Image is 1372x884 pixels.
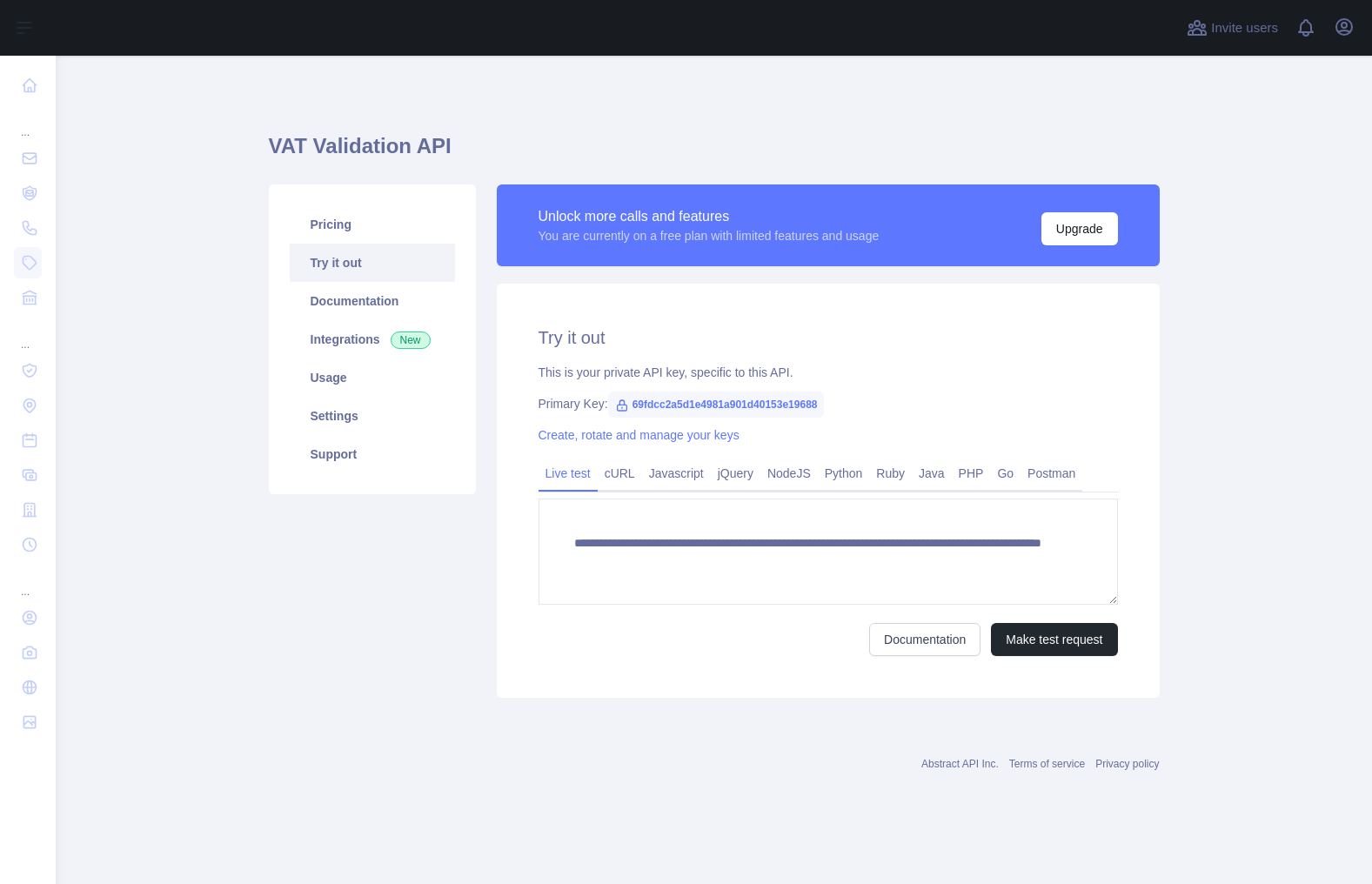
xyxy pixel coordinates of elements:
a: PHP [952,459,991,487]
span: 69fdcc2a5d1e4981a901d40153e19688 [608,392,825,418]
div: ... [14,564,42,599]
h2: Try it out [539,325,1118,350]
button: Upgrade [1041,212,1118,245]
div: Primary Key: [539,395,1118,412]
a: Settings [290,397,455,435]
a: Privacy policy [1095,758,1159,770]
button: Make test request [991,623,1117,656]
a: Java [912,459,952,487]
a: Documentation [290,282,455,320]
div: This is your private API key, specific to this API. [539,364,1118,381]
a: Terms of service [1009,758,1085,770]
div: ... [14,317,42,352]
a: Abstract API Inc. [921,758,999,770]
a: Usage [290,358,455,397]
a: Create, rotate and manage your keys [539,428,740,442]
a: Go [990,459,1021,487]
span: Invite users [1211,18,1278,38]
a: Ruby [869,459,912,487]
div: You are currently on a free plan with limited features and usage [539,227,880,244]
a: Live test [539,459,598,487]
a: Javascript [642,459,711,487]
a: Integrations New [290,320,455,358]
a: Python [818,459,870,487]
h1: VAT Validation API [269,132,1160,174]
a: Try it out [290,244,455,282]
div: ... [14,104,42,139]
a: NodeJS [760,459,818,487]
a: Pricing [290,205,455,244]
a: jQuery [711,459,760,487]
a: Support [290,435,455,473]
button: Invite users [1183,14,1282,42]
div: Unlock more calls and features [539,206,880,227]
a: Postman [1021,459,1082,487]
a: Documentation [869,623,980,656]
span: New [391,331,431,349]
a: cURL [598,459,642,487]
